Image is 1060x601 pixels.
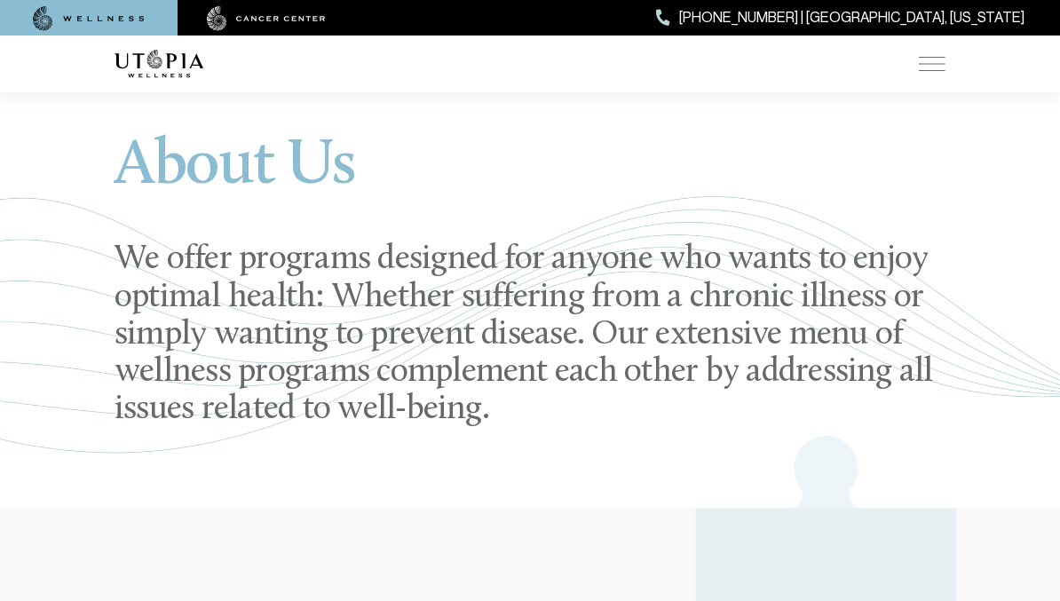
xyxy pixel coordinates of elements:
[656,6,1024,29] a: [PHONE_NUMBER] | [GEOGRAPHIC_DATA], [US_STATE]
[207,6,326,31] img: cancer center
[115,135,945,220] h1: About Us
[33,6,145,31] img: wellness
[919,57,945,71] img: icon-hamburger
[679,6,1024,29] span: [PHONE_NUMBER] | [GEOGRAPHIC_DATA], [US_STATE]
[115,50,203,78] img: logo
[115,241,945,429] h2: We offer programs designed for anyone who wants to enjoy optimal health: Whether suffering from a...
